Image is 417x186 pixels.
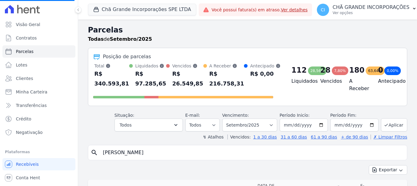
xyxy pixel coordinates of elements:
[172,63,203,69] div: Vencidos
[94,69,129,89] div: R$ 340.593,81
[16,161,39,167] span: Recebíveis
[91,149,98,156] i: search
[103,53,151,60] div: Posição de parcelas
[2,113,75,125] a: Crédito
[281,135,307,139] a: 31 a 60 dias
[378,65,383,75] div: 0
[212,7,308,13] span: Você possui fatura(s) em atraso.
[16,48,34,55] span: Parcelas
[88,4,196,15] button: Chã Grande Incorporações SPE LTDA
[209,63,244,69] div: A Receber
[16,129,43,135] span: Negativação
[280,113,310,118] label: Período Inicío:
[2,126,75,139] a: Negativação
[2,158,75,170] a: Recebíveis
[250,69,280,79] div: R$ 0,00
[341,135,368,139] a: + de 90 dias
[2,99,75,112] a: Transferências
[308,66,327,75] div: 28,56%
[333,10,410,15] p: Ver opções
[16,62,27,68] span: Lotes
[250,63,280,69] div: Antecipado
[332,66,348,75] div: 7,80%
[2,86,75,98] a: Minha Carteira
[88,36,152,43] p: de
[16,35,37,41] span: Contratos
[94,63,129,69] div: Total
[349,65,364,75] div: 180
[222,113,249,118] label: Vencimento:
[16,175,40,181] span: Conta Hent
[16,89,47,95] span: Minha Carteira
[2,18,75,31] a: Visão Geral
[88,36,104,42] strong: Todas
[366,66,385,75] div: 63,64%
[16,102,47,108] span: Transferências
[16,21,40,28] span: Visão Geral
[292,78,311,85] h4: Liquidados
[227,135,251,139] label: Vencidos:
[369,165,407,175] button: Exportar
[2,59,75,71] a: Lotes
[321,8,325,12] span: CI
[172,69,203,89] div: R$ 26.549,85
[2,45,75,58] a: Parcelas
[381,118,407,131] button: Aplicar
[281,7,308,12] a: Ver detalhes
[114,119,183,131] button: Todos
[135,63,166,69] div: Liquidados
[135,69,166,89] div: R$ 97.285,65
[99,146,404,159] input: Buscar por nome do lote ou do cliente
[292,65,307,75] div: 112
[203,135,223,139] label: ↯ Atalhos
[378,78,397,85] h4: Antecipado
[5,148,73,156] div: Plataformas
[320,78,339,85] h4: Vencidos
[209,69,244,89] div: R$ 216.758,31
[349,78,368,92] h4: A Receber
[114,113,134,118] label: Situação:
[330,112,379,119] label: Período Fim:
[311,135,337,139] a: 61 a 90 dias
[384,66,401,75] div: 0,00%
[88,25,407,36] h2: Parcelas
[253,135,277,139] a: 1 a 30 dias
[185,113,200,118] label: E-mail:
[110,36,152,42] strong: Setembro/2025
[2,32,75,44] a: Contratos
[2,172,75,184] a: Conta Hent
[371,135,407,139] a: ✗ Limpar Filtros
[120,121,132,129] span: Todos
[333,4,410,10] p: CHÃ GRANDE INCORPORAÇÕES
[16,75,33,82] span: Clientes
[2,72,75,85] a: Clientes
[320,65,330,75] div: 28
[16,116,31,122] span: Crédito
